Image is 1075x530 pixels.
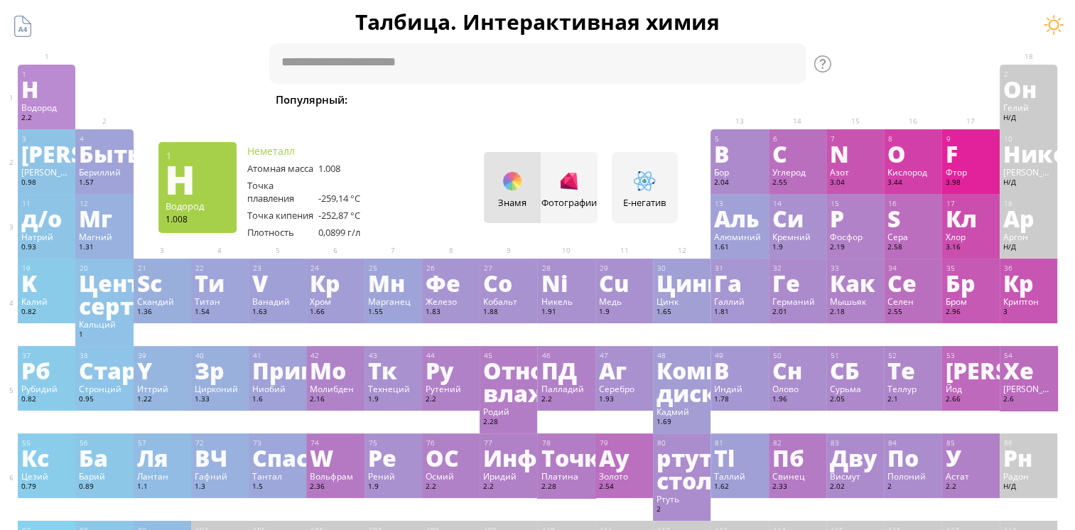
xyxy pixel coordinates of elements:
[310,359,360,382] div: Мо
[137,470,188,482] div: Лантан
[22,199,72,208] div: 11
[21,482,72,493] div: 0.79
[772,178,823,189] div: 2.55
[79,178,129,189] div: 1.57
[1003,166,1054,178] div: [PERSON_NAME]
[599,296,649,307] div: Медь
[888,438,938,448] div: 84
[1003,207,1054,229] div: Ар
[657,359,707,404] div: Компакт-диск
[541,296,591,307] div: Никель
[369,264,418,273] div: 25
[541,264,591,273] div: 28
[21,271,72,294] div: K
[21,231,72,242] div: Натрий
[21,207,72,229] div: д/о
[715,134,765,144] div: 5
[310,383,360,394] div: Молибден
[772,383,823,394] div: Олово
[945,242,995,254] div: 3.16
[600,438,649,448] div: 79
[657,417,707,428] div: 1.69
[773,351,823,360] div: 50
[247,144,389,158] div: Неметалл
[276,91,329,110] div: Популярный:
[22,70,72,79] div: 1
[22,264,72,273] div: 19
[718,99,723,109] sub: 2
[714,383,765,394] div: Индий
[1003,113,1054,124] div: Н/Д
[888,264,938,273] div: 34
[79,318,129,330] div: Кальций
[484,438,534,448] div: 77
[252,482,303,493] div: 1.5
[945,231,995,242] div: Хлор
[310,470,360,482] div: Вольфрам
[887,470,938,482] div: Полоний
[483,271,534,294] div: Со
[1003,102,1054,113] div: Гелий
[79,383,129,394] div: Стронций
[772,446,823,469] div: Пб
[946,351,995,360] div: 53
[1003,77,1054,100] div: Он
[945,307,995,318] div: 2.96
[887,394,938,406] div: 2.1
[657,406,707,417] div: Кадмий
[484,264,534,273] div: 27
[714,446,765,469] div: Tl
[253,264,303,273] div: 23
[484,351,534,360] div: 45
[165,168,229,190] div: H
[426,359,476,382] div: Ру
[945,296,995,307] div: Бром
[830,296,880,307] div: Мышьяк
[887,242,938,254] div: 2.58
[657,351,707,360] div: 48
[657,446,707,492] div: ртутный столб
[541,383,591,394] div: Палладий
[253,438,303,448] div: 73
[368,482,418,493] div: 1.9
[252,394,303,406] div: 1.6
[318,226,389,239] div: 0,0899 г/л
[79,166,129,178] div: Бериллий
[830,242,880,254] div: 2.19
[830,231,880,242] div: Фосфор
[483,470,534,482] div: Иридий
[946,264,995,273] div: 35
[945,359,995,382] div: [PERSON_NAME]
[310,438,360,448] div: 74
[599,394,649,406] div: 1.93
[831,438,880,448] div: 83
[252,470,303,482] div: Тантал
[1003,383,1054,394] div: [PERSON_NAME]
[887,207,938,229] div: S
[830,383,880,394] div: Сурьма
[715,264,765,273] div: 31
[138,438,188,448] div: 57
[80,351,129,360] div: 38
[945,383,995,394] div: Йод
[1004,134,1054,144] div: 10
[887,271,938,294] div: Се
[457,91,501,108] span: Вода
[945,207,995,229] div: Кл
[887,166,938,178] div: Кислород
[369,438,418,448] div: 75
[166,200,229,212] div: Водород
[714,207,765,229] div: Аль
[310,264,360,273] div: 24
[426,264,476,273] div: 26
[252,271,303,294] div: V
[715,438,765,448] div: 81
[773,264,823,273] div: 32
[773,438,823,448] div: 82
[483,296,534,307] div: Кобальт
[772,242,823,254] div: 1.9
[714,178,765,189] div: 2.04
[368,296,418,307] div: Марганец
[888,199,938,208] div: 16
[426,307,476,318] div: 1.83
